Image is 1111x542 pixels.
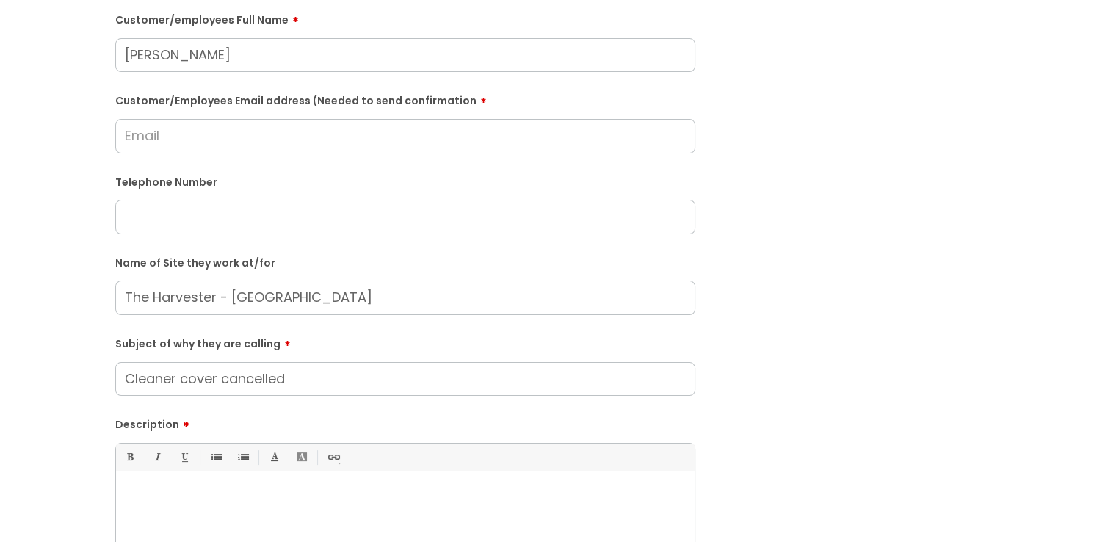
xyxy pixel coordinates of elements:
[115,333,695,350] label: Subject of why they are calling
[175,448,193,466] a: Underline(Ctrl-U)
[148,448,166,466] a: Italic (Ctrl-I)
[115,254,695,270] label: Name of Site they work at/for
[115,173,695,189] label: Telephone Number
[115,9,695,26] label: Customer/employees Full Name
[324,448,342,466] a: Link
[120,448,139,466] a: Bold (Ctrl-B)
[234,448,252,466] a: 1. Ordered List (Ctrl-Shift-8)
[206,448,225,466] a: • Unordered List (Ctrl-Shift-7)
[292,448,311,466] a: Back Color
[115,119,695,153] input: Email
[115,413,695,431] label: Description
[115,90,695,107] label: Customer/Employees Email address (Needed to send confirmation
[265,448,283,466] a: Font Color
